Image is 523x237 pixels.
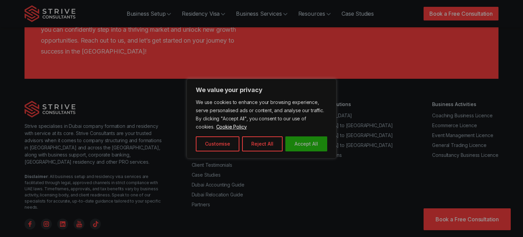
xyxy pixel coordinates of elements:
[196,136,239,151] button: Customise
[216,123,247,130] a: Cookie Policy
[196,86,327,94] p: We value your privacy
[242,136,283,151] button: Reject All
[187,79,336,159] div: We value your privacy
[196,98,327,131] p: We use cookies to enhance your browsing experience, serve personalised ads or content, and analys...
[285,136,327,151] button: Accept All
